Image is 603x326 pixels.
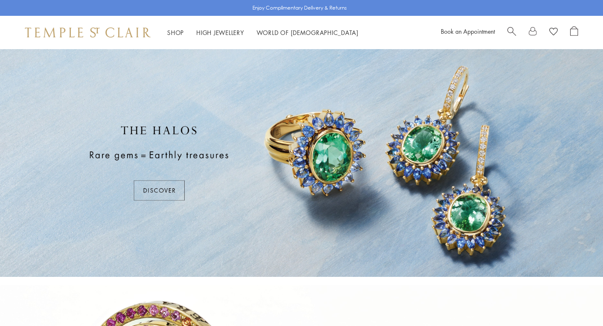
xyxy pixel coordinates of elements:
a: High JewelleryHigh Jewellery [196,28,244,37]
a: ShopShop [167,28,184,37]
a: Open Shopping Bag [570,26,578,39]
a: World of [DEMOGRAPHIC_DATA]World of [DEMOGRAPHIC_DATA] [257,28,358,37]
a: View Wishlist [549,26,558,39]
a: Search [507,26,516,39]
a: Book an Appointment [441,27,495,35]
img: Temple St. Clair [25,27,151,37]
nav: Main navigation [167,27,358,38]
p: Enjoy Complimentary Delivery & Returns [252,4,347,12]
